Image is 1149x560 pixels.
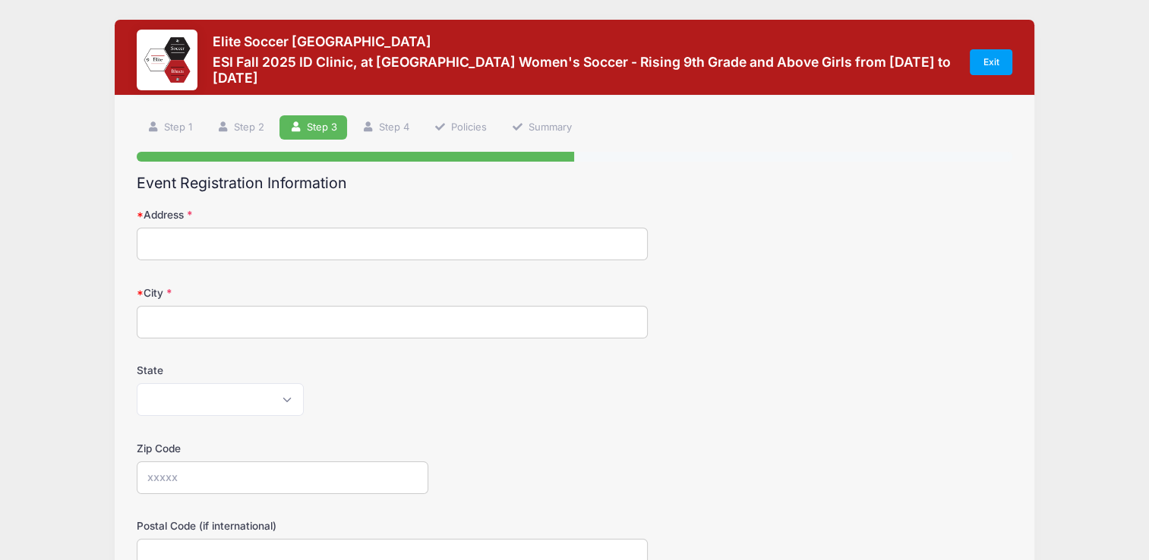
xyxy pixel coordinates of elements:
input: xxxxx [137,461,428,494]
label: State [137,363,428,378]
a: Step 2 [207,115,275,140]
label: City [137,285,428,300]
label: Zip Code [137,441,428,456]
a: Step 1 [137,115,202,140]
a: Exit [970,49,1012,75]
h2: Event Registration Information [137,175,1012,192]
a: Summary [502,115,582,140]
a: Step 4 [352,115,419,140]
label: Address [137,207,428,222]
a: Step 3 [279,115,347,140]
h3: Elite Soccer [GEOGRAPHIC_DATA] [213,33,955,49]
label: Postal Code (if international) [137,518,428,533]
h3: ESI Fall 2025 ID Clinic, at [GEOGRAPHIC_DATA] Women's Soccer - Rising 9th Grade and Above Girls f... [213,54,955,86]
a: Policies [424,115,497,140]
